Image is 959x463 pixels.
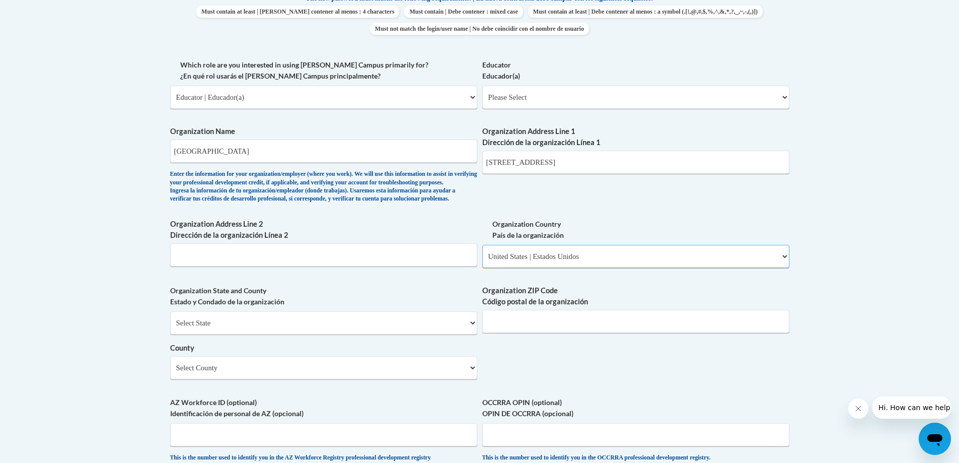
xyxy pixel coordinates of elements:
label: Organization ZIP Code Código postal de la organización [482,285,789,307]
span: Must contain at least | Debe contener al menos : a symbol (.[!,@,#,$,%,^,&,*,?,_,~,-,(,)]) [528,6,763,18]
input: Metadata input [170,243,477,267]
div: Enter the information for your organization/employer (where you work). We will use this informati... [170,170,477,204]
label: Organization Address Line 2 Dirección de la organización Línea 2 [170,219,477,241]
iframe: Message from company [872,396,951,419]
span: Must not match the login/user name | No debe coincidir con el nombre de usuario [370,23,589,35]
input: Metadata input [170,140,477,163]
label: Organization Address Line 1 Dirección de la organización Línea 1 [482,126,789,148]
label: Which role are you interested in using [PERSON_NAME] Campus primarily for? ¿En qué rol usarás el ... [170,59,477,82]
iframe: Button to launch messaging window [919,423,951,455]
label: OCCRRA OPIN (optional) OPIN DE OCCRRA (opcional) [482,397,789,419]
label: Organization Name [170,126,477,137]
span: Must contain at least | [PERSON_NAME] contener al menos : 4 characters [196,6,399,18]
span: Must contain | Debe contener : mixed case [404,6,523,18]
label: AZ Workforce ID (optional) Identificación de personal de AZ (opcional) [170,397,477,419]
label: Educator Educador(a) [482,59,789,82]
label: Organization Country País de la organización [482,219,789,241]
label: Organization State and County Estado y Condado de la organización [170,285,477,307]
iframe: Close message [848,399,868,419]
label: County [170,343,477,354]
span: Hi. How can we help? [6,7,82,15]
input: Metadata input [482,310,789,333]
input: Metadata input [482,151,789,174]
